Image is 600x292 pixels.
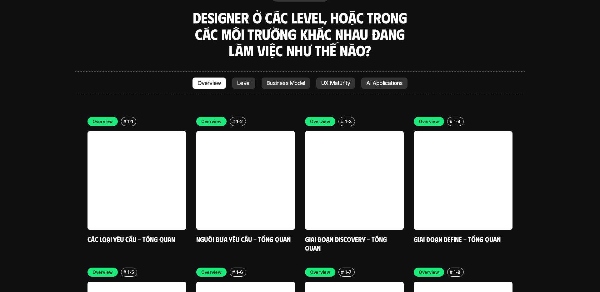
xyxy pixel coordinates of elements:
[201,118,222,125] p: Overview
[450,119,452,124] h6: #
[419,118,439,125] p: Overview
[201,269,222,275] p: Overview
[92,118,113,125] p: Overview
[262,78,310,89] a: Business Model
[87,235,175,243] a: Các loại yêu cầu - Tổng quan
[192,78,226,89] a: Overview
[232,119,235,124] h6: #
[316,78,355,89] a: UX Maturity
[450,270,452,274] h6: #
[454,118,461,125] p: 1-4
[310,118,330,125] p: Overview
[232,78,255,89] a: Level
[196,235,291,243] a: Người đưa yêu cầu - Tổng quan
[123,270,126,274] h6: #
[361,78,407,89] a: AI Applications
[305,235,388,252] a: Giai đoạn Discovery - Tổng quan
[366,80,402,86] p: AI Applications
[123,119,126,124] h6: #
[419,269,439,275] p: Overview
[310,269,330,275] p: Overview
[236,269,243,275] p: 1-6
[237,80,250,86] p: Level
[321,80,350,86] p: UX Maturity
[414,235,501,243] a: Giai đoạn Define - Tổng quan
[345,118,352,125] p: 1-3
[232,270,235,274] h6: #
[197,80,221,86] p: Overview
[267,80,305,86] p: Business Model
[341,270,344,274] h6: #
[345,269,352,275] p: 1-7
[127,269,134,275] p: 1-5
[191,9,409,59] h3: Designer ở các level, hoặc trong các môi trường khác nhau đang làm việc như thế nào?
[341,119,344,124] h6: #
[127,118,133,125] p: 1-1
[236,118,243,125] p: 1-2
[454,269,461,275] p: 1-8
[92,269,113,275] p: Overview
